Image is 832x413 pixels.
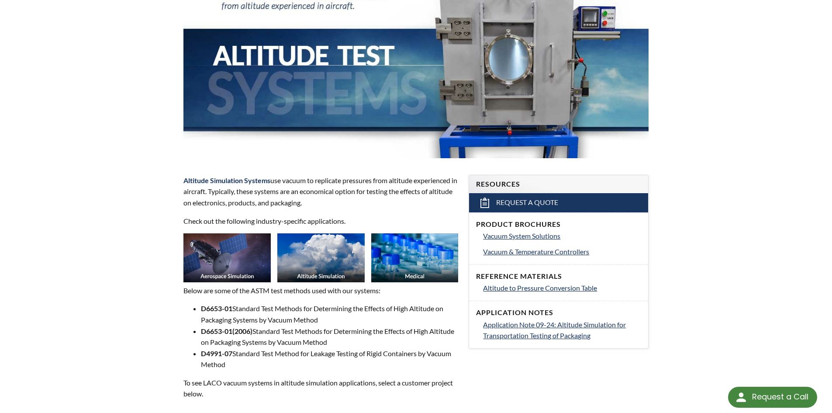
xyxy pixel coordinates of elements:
div: Request a Call [728,387,817,408]
strong: D6653-01 [201,304,232,312]
a: Altitude to Pressure Conversion Table [483,282,641,294]
a: Request a Quote [469,193,648,212]
a: Application Note 09-24: Altitude Simulation for Transportation Testing of Packaging [483,319,641,341]
span: Request a Quote [496,198,558,207]
h4: Resources [476,180,641,189]
strong: D6653-01(2006) [201,327,252,335]
h4: Product Brochures [476,220,641,229]
img: Industry_Medical_Thumb.jpg [371,233,459,282]
li: Standard Test Method for Leakage Testing of Rigid Containers by Vacuum Method [201,348,459,370]
span: Application Note 09-24: Altitude Simulation for Transportation Testing of Packaging [483,320,626,340]
strong: Altitude Simulation Systems [183,176,270,184]
li: Standard Test Methods for Determining the Effects of High Altitude on Packaging Systems by Vacuum... [201,303,459,325]
img: Artboard_1_%281%29.jpg [183,233,271,282]
p: To see LACO vacuum systems in altitude simulation applications, select a customer project below. [183,377,459,399]
img: Industry_Altitude-Sim_Thumb.jpg [277,233,365,282]
li: Standard Test Methods for Determining the Effects of High Altitude on Packaging Systems by Vacuum... [201,326,459,348]
h4: Reference Materials [476,272,641,281]
a: Vacuum & Temperature Controllers [483,246,641,257]
span: Vacuum & Temperature Controllers [483,247,589,256]
span: Altitude to Pressure Conversion Table [483,284,597,292]
img: round button [734,390,748,404]
p: use vacuum to replicate pressures from altitude experienced in aircraft. Typically, these systems... [183,175,459,208]
span: Vacuum System Solutions [483,232,560,240]
div: Request a Call [752,387,808,407]
p: Below are some of the ASTM test methods used with our systems: [183,285,459,296]
p: Check out the following industry-specific applications. [183,215,459,227]
a: Vacuum System Solutions [483,230,641,242]
strong: D4991-07 [201,349,232,357]
h4: Application Notes [476,308,641,317]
